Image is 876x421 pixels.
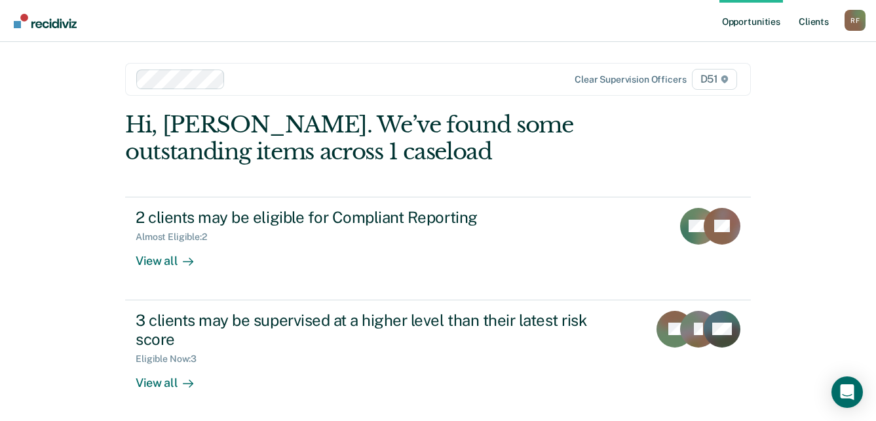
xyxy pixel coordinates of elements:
div: 2 clients may be eligible for Compliant Reporting [136,208,596,227]
button: Profile dropdown button [845,10,866,31]
div: Open Intercom Messenger [831,376,863,408]
div: Eligible Now : 3 [136,353,207,365]
a: 2 clients may be eligible for Compliant ReportingAlmost Eligible:2View all [125,197,751,300]
div: R F [845,10,866,31]
div: View all [136,365,209,390]
div: 3 clients may be supervised at a higher level than their latest risk score [136,311,596,349]
div: Almost Eligible : 2 [136,231,218,243]
div: View all [136,243,209,268]
div: Clear supervision officers [575,74,686,85]
div: Hi, [PERSON_NAME]. We’ve found some outstanding items across 1 caseload [125,111,626,165]
img: Recidiviz [14,14,77,28]
span: D51 [692,69,737,90]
